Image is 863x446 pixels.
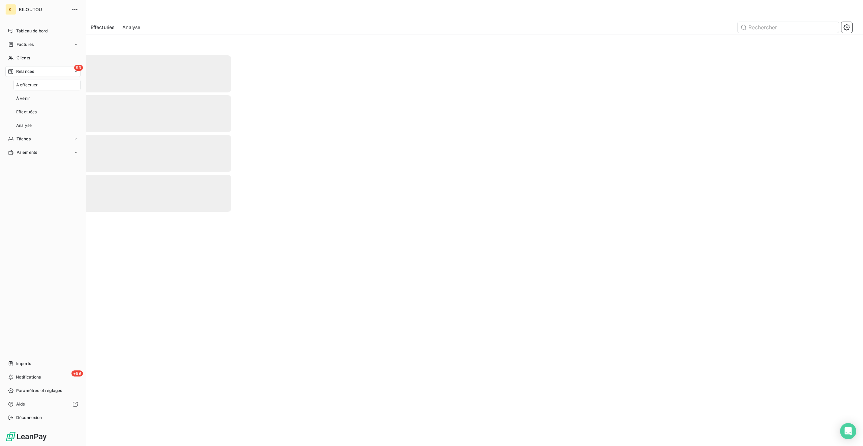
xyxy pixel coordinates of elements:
[17,136,31,142] span: Tâches
[16,68,34,75] span: Relances
[16,374,41,380] span: Notifications
[71,370,83,377] span: +99
[16,122,32,129] span: Analyse
[17,41,34,48] span: Factures
[5,399,81,410] a: Aide
[738,22,839,33] input: Rechercher
[16,95,30,102] span: À venir
[17,55,30,61] span: Clients
[16,82,38,88] span: À effectuer
[19,7,67,12] span: KILOUTOU
[16,361,31,367] span: Imports
[17,149,37,156] span: Paiements
[16,388,62,394] span: Paramètres et réglages
[16,28,48,34] span: Tableau de bord
[91,24,115,31] span: Effectuées
[74,65,83,71] span: 93
[16,415,42,421] span: Déconnexion
[122,24,140,31] span: Analyse
[5,431,47,442] img: Logo LeanPay
[16,401,25,407] span: Aide
[840,423,856,439] div: Open Intercom Messenger
[16,109,37,115] span: Effectuées
[5,4,16,15] div: KI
